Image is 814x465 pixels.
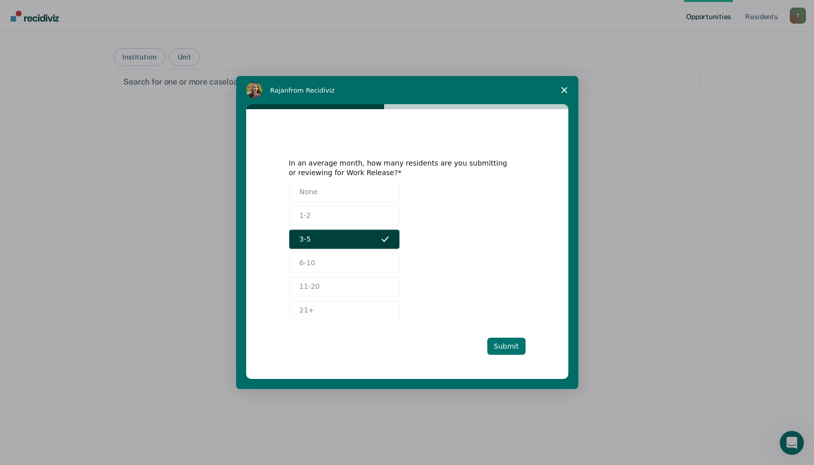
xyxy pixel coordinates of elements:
[289,229,400,249] button: 3-5
[300,234,311,245] span: 3-5
[246,82,262,98] img: Profile image for Rajan
[300,305,315,316] span: 21+
[550,76,578,104] span: Close survey
[289,277,400,296] button: 11-20
[289,159,510,177] div: In an average month, how many residents are you submitting or reviewing for Work Release?
[300,187,318,197] span: None
[289,182,400,202] button: None
[487,338,526,355] button: Submit
[288,87,335,94] span: from Recidiviz
[300,210,311,221] span: 1-2
[300,281,320,292] span: 11-20
[270,87,289,94] span: Rajan
[289,253,400,273] button: 6-10
[289,206,400,225] button: 1-2
[300,258,316,268] span: 6-10
[289,300,400,320] button: 21+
